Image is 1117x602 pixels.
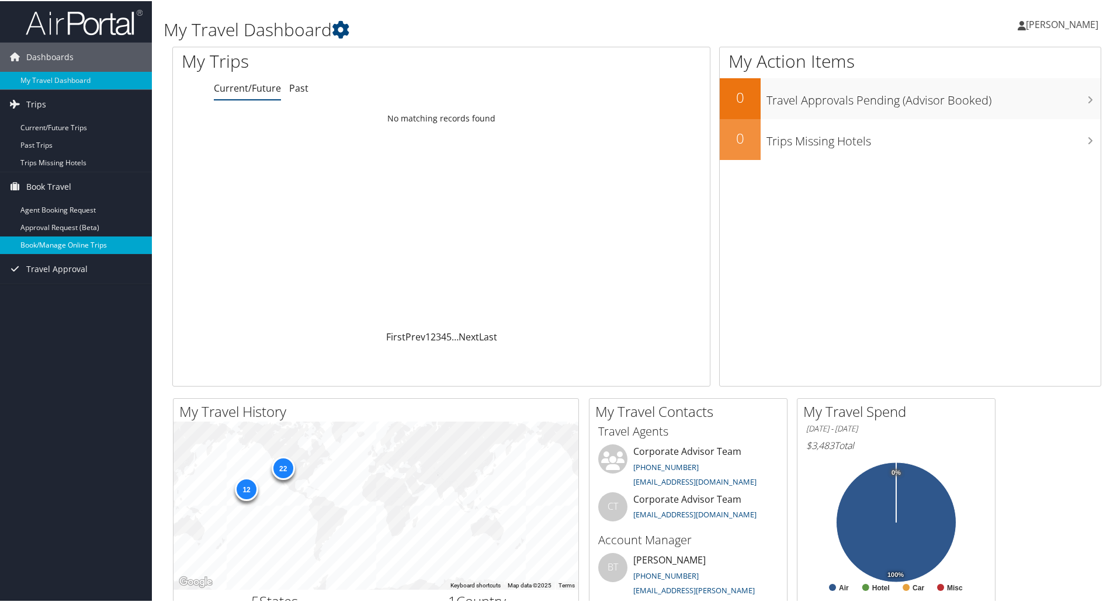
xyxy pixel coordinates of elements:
a: [EMAIL_ADDRESS][DOMAIN_NAME] [633,475,757,486]
img: airportal-logo.png [26,8,143,35]
a: Past [289,81,308,93]
a: [PERSON_NAME] [1018,6,1110,41]
text: Hotel [872,583,890,591]
a: 2 [431,329,436,342]
a: Terms (opens in new tab) [558,581,575,587]
span: … [452,329,459,342]
h1: My Trips [182,48,477,72]
li: Corporate Advisor Team [592,443,784,491]
h2: My Travel Contacts [595,401,787,420]
h2: My Travel History [179,401,578,420]
text: Car [913,583,924,591]
text: Misc [947,583,963,591]
tspan: 100% [887,570,904,577]
tspan: 0% [891,468,901,475]
a: 4 [441,329,446,342]
h2: My Travel Spend [803,401,995,420]
div: CT [598,491,627,520]
h3: Travel Agents [598,422,778,439]
h1: My Travel Dashboard [164,16,795,41]
h2: 0 [720,127,761,147]
h6: [DATE] - [DATE] [806,422,986,433]
h3: Account Manager [598,531,778,547]
h2: 0 [720,86,761,106]
div: BT [598,552,627,581]
a: Last [479,329,497,342]
span: Book Travel [26,171,71,200]
h1: My Action Items [720,48,1101,72]
a: Open this area in Google Maps (opens a new window) [176,573,215,589]
a: 5 [446,329,452,342]
a: [PHONE_NUMBER] [633,569,699,580]
li: Corporate Advisor Team [592,491,784,529]
a: 0Trips Missing Hotels [720,118,1101,159]
a: First [386,329,405,342]
span: Travel Approval [26,253,88,283]
button: Keyboard shortcuts [450,580,501,589]
span: Dashboards [26,41,74,71]
a: 0Travel Approvals Pending (Advisor Booked) [720,77,1101,118]
a: Current/Future [214,81,281,93]
div: 12 [235,476,258,499]
h3: Travel Approvals Pending (Advisor Booked) [766,85,1101,107]
span: Trips [26,89,46,118]
a: 1 [425,329,431,342]
text: Air [839,583,849,591]
td: No matching records found [173,107,710,128]
a: 3 [436,329,441,342]
div: 22 [271,455,294,479]
h6: Total [806,438,986,451]
span: Map data ©2025 [508,581,551,587]
span: [PERSON_NAME] [1026,17,1098,30]
a: Next [459,329,479,342]
a: Prev [405,329,425,342]
img: Google [176,573,215,589]
a: [PHONE_NUMBER] [633,461,699,471]
h3: Trips Missing Hotels [766,126,1101,148]
span: $3,483 [806,438,834,451]
a: [EMAIL_ADDRESS][DOMAIN_NAME] [633,508,757,519]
